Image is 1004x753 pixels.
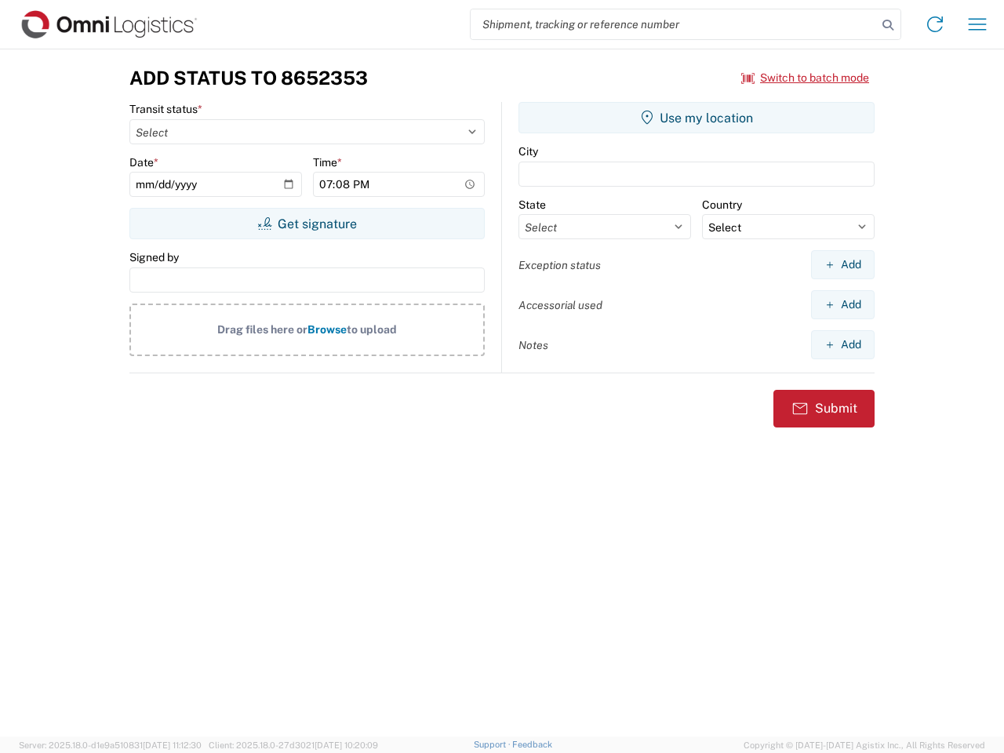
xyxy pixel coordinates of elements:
[518,258,601,272] label: Exception status
[811,290,875,319] button: Add
[19,740,202,750] span: Server: 2025.18.0-d1e9a510831
[217,323,307,336] span: Drag files here or
[129,208,485,239] button: Get signature
[474,740,513,749] a: Support
[744,738,985,752] span: Copyright © [DATE]-[DATE] Agistix Inc., All Rights Reserved
[512,740,552,749] a: Feedback
[313,155,342,169] label: Time
[518,338,548,352] label: Notes
[518,102,875,133] button: Use my location
[129,250,179,264] label: Signed by
[741,65,869,91] button: Switch to batch mode
[129,155,158,169] label: Date
[129,102,202,116] label: Transit status
[315,740,378,750] span: [DATE] 10:20:09
[129,67,368,89] h3: Add Status to 8652353
[347,323,397,336] span: to upload
[518,144,538,158] label: City
[702,198,742,212] label: Country
[518,198,546,212] label: State
[518,298,602,312] label: Accessorial used
[811,330,875,359] button: Add
[773,390,875,427] button: Submit
[471,9,877,39] input: Shipment, tracking or reference number
[209,740,378,750] span: Client: 2025.18.0-27d3021
[811,250,875,279] button: Add
[143,740,202,750] span: [DATE] 11:12:30
[307,323,347,336] span: Browse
